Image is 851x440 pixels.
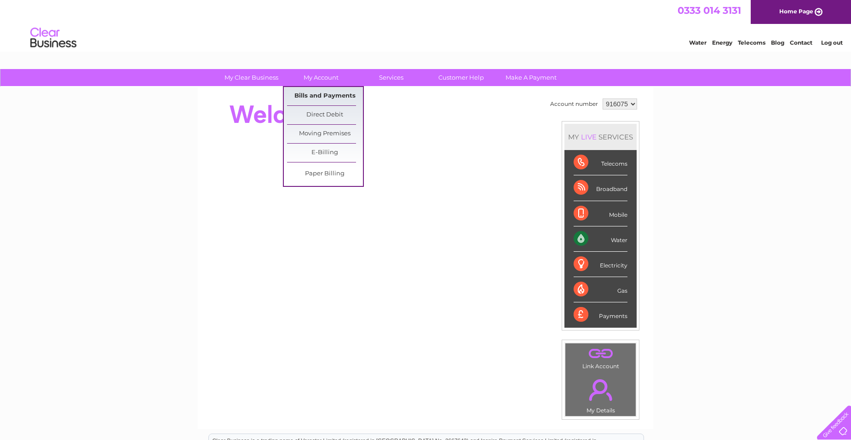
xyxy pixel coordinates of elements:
[568,346,633,362] a: .
[790,39,812,46] a: Contact
[821,39,843,46] a: Log out
[579,133,598,141] div: LIVE
[771,39,784,46] a: Blog
[574,201,627,226] div: Mobile
[738,39,765,46] a: Telecoms
[565,371,636,417] td: My Details
[564,124,637,150] div: MY SERVICES
[574,252,627,277] div: Electricity
[568,374,633,406] a: .
[209,5,644,45] div: Clear Business is a trading name of Verastar Limited (registered in [GEOGRAPHIC_DATA] No. 3667643...
[574,226,627,252] div: Water
[287,125,363,143] a: Moving Premises
[574,277,627,302] div: Gas
[287,106,363,124] a: Direct Debit
[353,69,429,86] a: Services
[493,69,569,86] a: Make A Payment
[423,69,499,86] a: Customer Help
[574,150,627,175] div: Telecoms
[574,175,627,201] div: Broadband
[283,69,359,86] a: My Account
[689,39,707,46] a: Water
[548,96,600,112] td: Account number
[565,343,636,372] td: Link Account
[287,165,363,183] a: Paper Billing
[213,69,289,86] a: My Clear Business
[712,39,732,46] a: Energy
[287,87,363,105] a: Bills and Payments
[574,302,627,327] div: Payments
[30,24,77,52] img: logo.png
[287,144,363,162] a: E-Billing
[678,5,741,16] a: 0333 014 3131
